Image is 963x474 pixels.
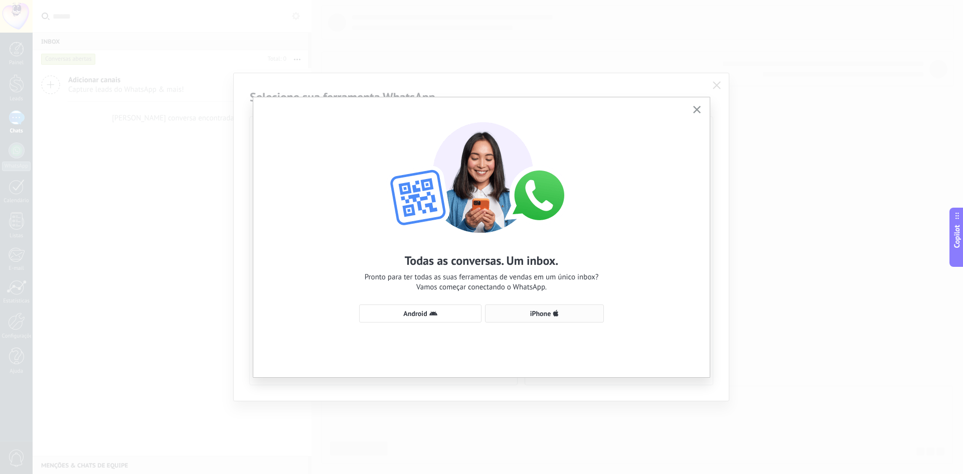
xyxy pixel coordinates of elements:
span: Pronto para ter todas as suas ferramentas de vendas em um único inbox? Vamos começar conectando o... [365,272,599,292]
button: iPhone [485,304,604,323]
h2: Todas as conversas. Um inbox. [405,253,559,268]
img: wa-lite-select-device.png [371,112,592,233]
span: iPhone [530,310,551,317]
span: Copilot [952,225,962,248]
span: Android [403,310,427,317]
button: Android [359,304,481,323]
